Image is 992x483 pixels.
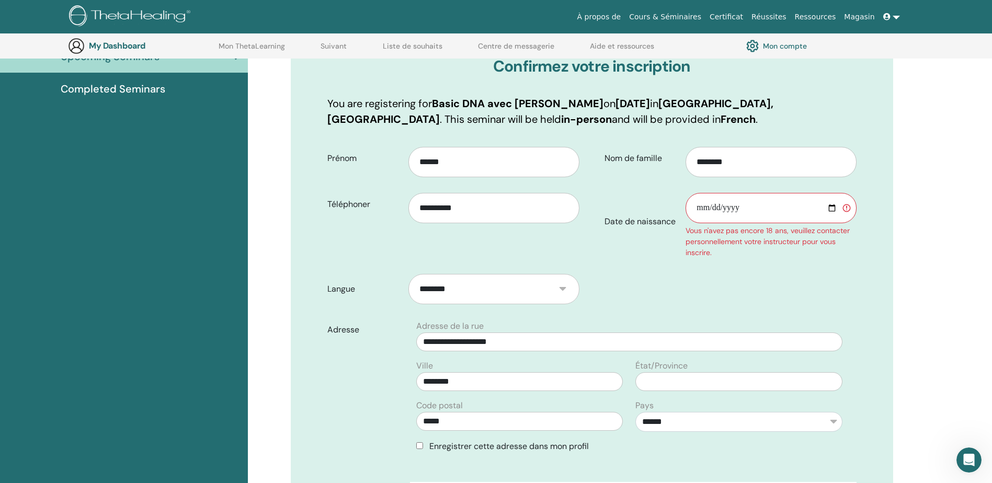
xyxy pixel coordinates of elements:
label: Téléphoner [320,194,409,214]
label: Prénom [320,148,409,168]
a: Aide et ressources [590,42,654,59]
a: À propos de [573,7,625,27]
p: You are registering for on in . This seminar will be held and will be provided in . [327,96,857,127]
label: Langue [320,279,409,299]
label: Code postal [416,399,463,412]
b: in-person [561,112,612,126]
a: Mon ThetaLearning [219,42,285,59]
h3: Confirmez votre inscription [327,57,857,76]
a: Ressources [791,7,840,27]
a: Cours & Séminaires [625,7,705,27]
a: Liste de souhaits [383,42,442,59]
a: Suivant [321,42,347,59]
b: [DATE] [615,97,650,110]
label: Adresse de la rue [416,320,484,332]
b: French [721,112,756,126]
img: generic-user-icon.jpg [68,38,85,54]
a: Certificat [705,7,747,27]
label: Pays [635,399,654,412]
span: Completed Seminars [61,81,165,97]
label: Ville [416,360,433,372]
label: Adresse [320,320,411,340]
label: Nom de famille [597,148,686,168]
label: Date de naissance [597,212,686,232]
a: Centre de messagerie [478,42,554,59]
label: État/Province [635,360,688,372]
b: [GEOGRAPHIC_DATA], [GEOGRAPHIC_DATA] [327,97,773,126]
div: Vous n'avez pas encore 18 ans, veuillez contacter personnellement votre instructeur pour vous ins... [686,225,856,258]
b: Basic DNA avec [PERSON_NAME] [432,97,603,110]
img: cog.svg [746,37,759,55]
iframe: Intercom live chat [956,447,982,473]
h3: My Dashboard [89,41,193,51]
span: Enregistrer cette adresse dans mon profil [429,441,589,452]
a: Magasin [840,7,879,27]
a: Mon compte [746,37,807,55]
img: logo.png [69,5,194,29]
a: Réussites [747,7,790,27]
